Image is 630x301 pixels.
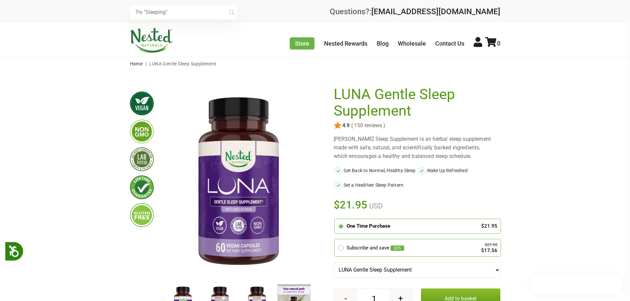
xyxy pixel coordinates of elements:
img: lifetimeguarantee [130,175,154,199]
a: Home [130,61,143,66]
img: gmofree [130,120,154,143]
span: ( 150 reviews ) [350,123,385,129]
li: Get Back to Normal, Healthy Sleep [334,166,417,175]
span: $21.95 [334,198,368,212]
img: LUNA Gentle Sleep Supplement [164,86,313,279]
img: thirdpartytested [130,147,154,171]
li: Wake Up Refreshed [417,166,500,175]
span: 4.9 [342,123,350,129]
span: USD [367,202,383,210]
span: LUNA Gentle Sleep Supplement [149,61,216,66]
iframe: Button to open loyalty program pop-up [530,275,623,294]
a: Contact Us [435,40,464,47]
a: Blog [377,40,389,47]
a: [EMAIL_ADDRESS][DOMAIN_NAME] [371,7,500,16]
a: Wholesale [398,40,426,47]
div: [PERSON_NAME] Sleep Supplement is an herbal sleep supplement made with safe, natural, and scienti... [334,135,500,161]
a: Store [290,37,315,50]
span: | [144,61,148,66]
img: glutenfree [130,203,154,227]
nav: breadcrumbs [130,57,500,70]
img: star.svg [334,122,342,130]
img: Nested Naturals [130,28,173,53]
a: Nested Rewards [324,40,367,47]
h1: LUNA Gentle Sleep Supplement [334,86,497,119]
li: Set a Healthier Sleep Pattern [334,180,417,190]
input: Try "Sleeping" [130,5,237,19]
a: 0 [485,40,500,47]
div: Questions?: [330,8,500,16]
span: 0 [497,40,500,47]
img: vegan [130,92,154,115]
